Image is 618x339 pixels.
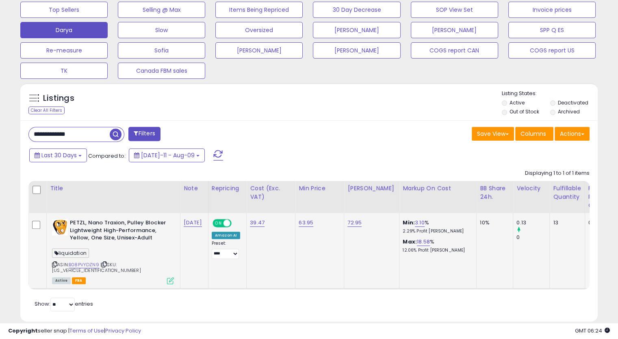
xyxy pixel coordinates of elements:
div: [PERSON_NAME] [347,184,396,193]
div: BB Share 24h. [480,184,510,201]
button: Darya [20,22,108,38]
label: Deactivated [557,99,588,106]
div: Clear All Filters [28,106,65,114]
a: [DATE] [184,219,202,227]
a: Terms of Use [69,327,104,335]
button: TK [20,63,108,79]
b: Max: [403,238,417,246]
button: Re-measure [20,42,108,59]
img: 41xI12YCedL._SL40_.jpg [52,219,68,235]
button: SPP Q ES [508,22,596,38]
span: All listings currently available for purchase on Amazon [52,277,71,284]
button: COGS report US [508,42,596,59]
button: Selling @ Max [118,2,205,18]
button: 30 Day Decrease [313,2,400,18]
button: Oversized [215,22,303,38]
label: Active [510,99,525,106]
span: Last 30 Days [41,151,77,159]
div: Preset: [212,241,240,259]
button: Last 30 Days [29,148,87,162]
span: Columns [520,130,546,138]
span: FBA [72,277,86,284]
th: The percentage added to the cost of goods (COGS) that forms the calculator for Min & Max prices. [399,181,477,213]
span: [DATE]-11 - Aug-09 [141,151,195,159]
div: ASIN: [52,219,174,283]
button: [PERSON_NAME] [411,22,498,38]
button: Invoice prices [508,2,596,18]
button: COGS report CAN [411,42,498,59]
a: 18.58 [417,238,430,246]
button: Filters [128,127,160,141]
div: Amazon AI [212,232,240,239]
div: 0.13 [516,219,549,226]
button: [DATE]-11 - Aug-09 [129,148,205,162]
span: liquidation [52,248,89,258]
a: 39.47 [250,219,265,227]
div: 13 [553,219,578,226]
button: Save View [472,127,514,141]
div: 0 [588,219,613,226]
button: [PERSON_NAME] [313,22,400,38]
div: Displaying 1 to 1 of 1 items [525,169,590,177]
span: Compared to: [88,152,126,160]
button: SOP View Set [411,2,498,18]
button: Sofia [118,42,205,59]
div: Min Price [299,184,340,193]
div: % [403,238,470,253]
div: 10% [480,219,507,226]
div: Velocity [516,184,546,193]
p: Listing States: [502,90,598,98]
strong: Copyright [8,327,38,335]
div: 0 [516,234,549,241]
div: Note [184,184,205,193]
span: 2025-09-9 06:24 GMT [575,327,610,335]
button: Columns [515,127,553,141]
button: Canada FBM sales [118,63,205,79]
b: Min: [403,219,415,226]
span: | SKU: [US_VEHICLE_IDENTIFICATION_NUMBER] [52,261,141,274]
a: 63.95 [299,219,313,227]
button: Slow [118,22,205,38]
label: Out of Stock [510,108,539,115]
button: Actions [555,127,590,141]
div: Fulfillable Quantity [553,184,581,201]
div: FBA Reserved Qty [588,184,616,210]
a: 72.95 [347,219,362,227]
div: Markup on Cost [403,184,473,193]
div: Repricing [212,184,243,193]
button: Top Sellers [20,2,108,18]
a: Privacy Policy [105,327,141,335]
button: [PERSON_NAME] [313,42,400,59]
div: % [403,219,470,234]
button: [PERSON_NAME] [215,42,303,59]
a: B08PVYDZN9 [69,261,99,268]
div: seller snap | | [8,327,141,335]
span: ON [213,220,223,227]
h5: Listings [43,93,74,104]
label: Archived [557,108,579,115]
b: PETZL, Nano Traxion, Pulley Blocker Lightweight High-Performance, Yellow, One Size, Unisex-Adult [70,219,169,244]
p: 12.06% Profit [PERSON_NAME] [403,248,470,253]
p: 2.29% Profit [PERSON_NAME] [403,228,470,234]
span: Show: entries [35,300,93,308]
a: 3.10 [415,219,425,227]
div: Title [50,184,177,193]
button: Items Being Repriced [215,2,303,18]
span: OFF [230,220,243,227]
div: Cost (Exc. VAT) [250,184,292,201]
